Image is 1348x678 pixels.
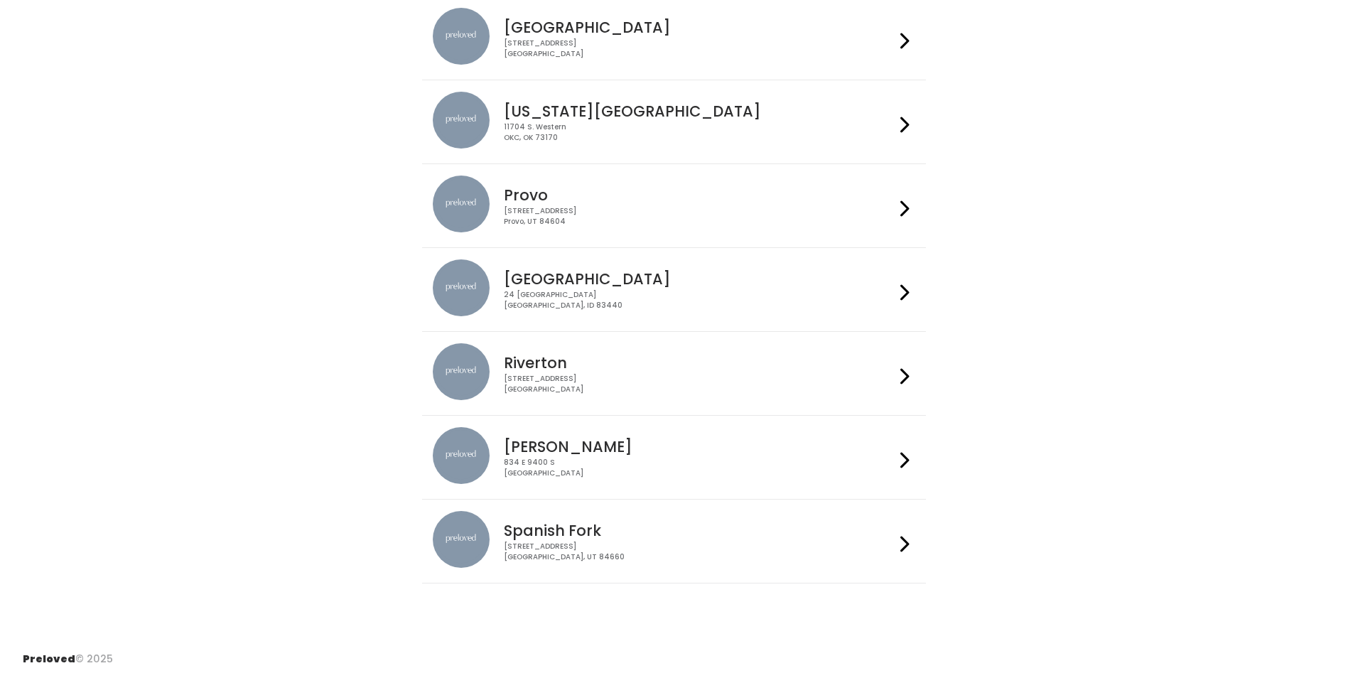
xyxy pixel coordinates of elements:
h4: Riverton [504,355,895,371]
span: Preloved [23,652,75,666]
div: [STREET_ADDRESS] Provo, UT 84604 [504,206,895,227]
a: preloved location [US_STATE][GEOGRAPHIC_DATA] 11704 S. WesternOKC, OK 73170 [433,92,915,152]
img: preloved location [433,8,490,65]
div: [STREET_ADDRESS] [GEOGRAPHIC_DATA] [504,38,895,59]
h4: [GEOGRAPHIC_DATA] [504,19,895,36]
img: preloved location [433,176,490,232]
h4: [US_STATE][GEOGRAPHIC_DATA] [504,103,895,119]
a: preloved location Riverton [STREET_ADDRESS][GEOGRAPHIC_DATA] [433,343,915,404]
a: preloved location Spanish Fork [STREET_ADDRESS][GEOGRAPHIC_DATA], UT 84660 [433,511,915,571]
a: preloved location [GEOGRAPHIC_DATA] [STREET_ADDRESS][GEOGRAPHIC_DATA] [433,8,915,68]
h4: Spanish Fork [504,522,895,539]
img: preloved location [433,259,490,316]
img: preloved location [433,511,490,568]
img: preloved location [433,92,490,149]
div: © 2025 [23,640,113,667]
img: preloved location [433,343,490,400]
h4: Provo [504,187,895,203]
h4: [GEOGRAPHIC_DATA] [504,271,895,287]
img: preloved location [433,427,490,484]
h4: [PERSON_NAME] [504,438,895,455]
div: 24 [GEOGRAPHIC_DATA] [GEOGRAPHIC_DATA], ID 83440 [504,290,895,311]
a: preloved location [PERSON_NAME] 834 E 9400 S[GEOGRAPHIC_DATA] [433,427,915,488]
div: 11704 S. Western OKC, OK 73170 [504,122,895,143]
div: [STREET_ADDRESS] [GEOGRAPHIC_DATA] [504,374,895,394]
div: [STREET_ADDRESS] [GEOGRAPHIC_DATA], UT 84660 [504,542,895,562]
a: preloved location [GEOGRAPHIC_DATA] 24 [GEOGRAPHIC_DATA][GEOGRAPHIC_DATA], ID 83440 [433,259,915,320]
div: 834 E 9400 S [GEOGRAPHIC_DATA] [504,458,895,478]
a: preloved location Provo [STREET_ADDRESS]Provo, UT 84604 [433,176,915,236]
